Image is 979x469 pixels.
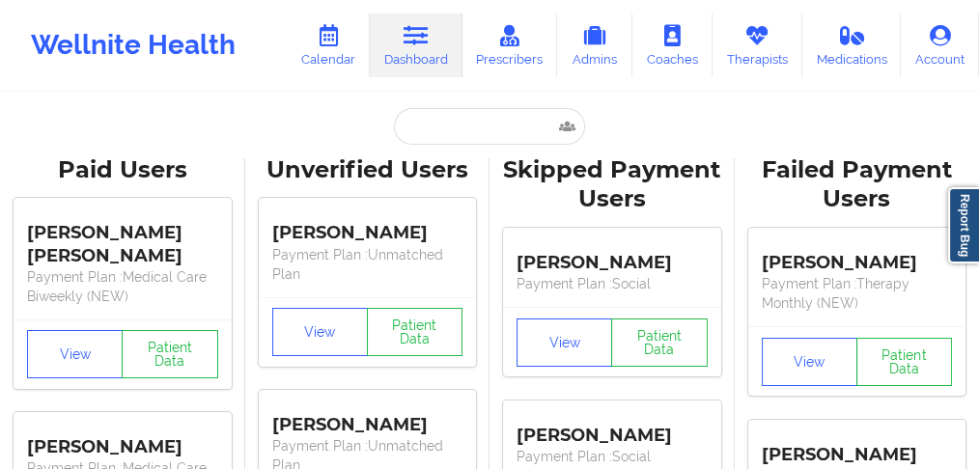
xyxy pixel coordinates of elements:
[27,422,218,458] div: [PERSON_NAME]
[27,208,218,267] div: [PERSON_NAME] [PERSON_NAME]
[713,14,802,77] a: Therapists
[27,267,218,306] p: Payment Plan : Medical Care Biweekly (NEW)
[259,155,477,185] div: Unverified Users
[287,14,370,77] a: Calendar
[762,338,857,386] button: View
[517,447,708,466] p: Payment Plan : Social
[762,429,953,466] div: [PERSON_NAME]
[27,330,123,378] button: View
[503,155,721,215] div: Skipped Payment Users
[802,14,902,77] a: Medications
[517,410,708,447] div: [PERSON_NAME]
[272,245,463,284] p: Payment Plan : Unmatched Plan
[901,14,979,77] a: Account
[632,14,713,77] a: Coaches
[462,14,558,77] a: Prescribers
[557,14,632,77] a: Admins
[748,155,966,215] div: Failed Payment Users
[762,237,953,274] div: [PERSON_NAME]
[517,318,612,367] button: View
[611,318,707,367] button: Patient Data
[272,400,463,436] div: [PERSON_NAME]
[856,338,952,386] button: Patient Data
[367,308,462,356] button: Patient Data
[272,208,463,245] div: [PERSON_NAME]
[762,274,953,313] p: Payment Plan : Therapy Monthly (NEW)
[122,330,217,378] button: Patient Data
[517,237,708,274] div: [PERSON_NAME]
[370,14,462,77] a: Dashboard
[517,274,708,293] p: Payment Plan : Social
[948,187,979,263] a: Report Bug
[14,155,232,185] div: Paid Users
[272,308,368,356] button: View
